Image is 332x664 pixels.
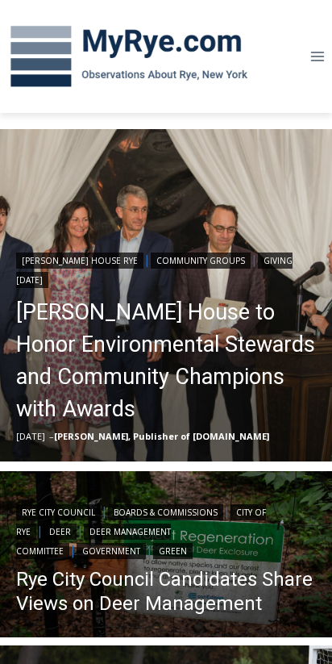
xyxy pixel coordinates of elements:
span: – [49,430,54,442]
a: [PERSON_NAME] House Rye [16,253,143,269]
a: Boards & Commissions [108,504,223,520]
a: [PERSON_NAME], Publisher of [DOMAIN_NAME] [54,430,269,442]
a: Rye City Council Candidates Share Views on Deer Management [16,567,316,616]
a: Green [153,543,193,559]
a: Rye City Council [16,504,101,520]
div: | | | | | | [16,501,316,559]
div: | | [16,249,324,288]
a: Deer [44,524,77,540]
a: Deer Management Committee [16,524,171,559]
button: Open menu [302,44,332,69]
a: Community Groups [151,253,251,269]
a: Government [77,543,146,559]
time: [DATE] [16,430,45,442]
a: [PERSON_NAME] House to Honor Environmental Stewards and Community Champions with Awards [16,296,324,425]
